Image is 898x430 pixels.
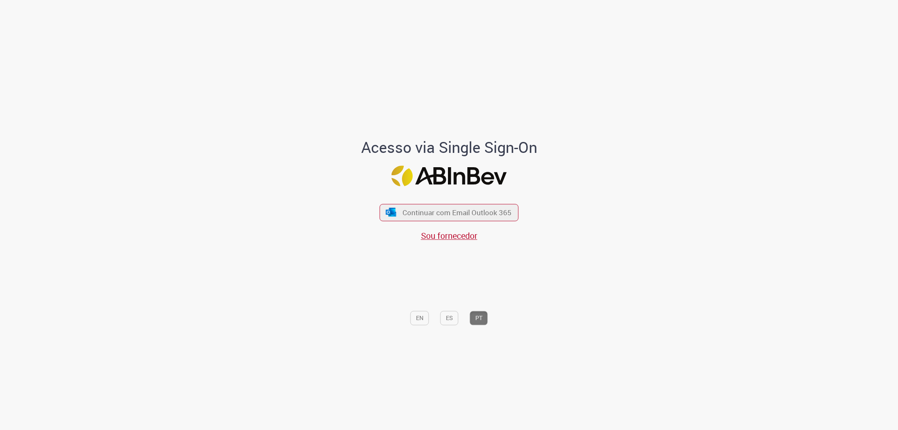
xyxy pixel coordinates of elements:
span: Continuar com Email Outlook 365 [402,208,512,217]
img: Logo ABInBev [392,166,507,187]
button: ícone Azure/Microsoft 360 Continuar com Email Outlook 365 [380,204,519,221]
a: Sou fornecedor [421,230,477,241]
h1: Acesso via Single Sign-On [332,139,566,156]
button: PT [470,311,488,325]
img: ícone Azure/Microsoft 360 [385,208,397,216]
button: ES [440,311,458,325]
button: EN [410,311,429,325]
